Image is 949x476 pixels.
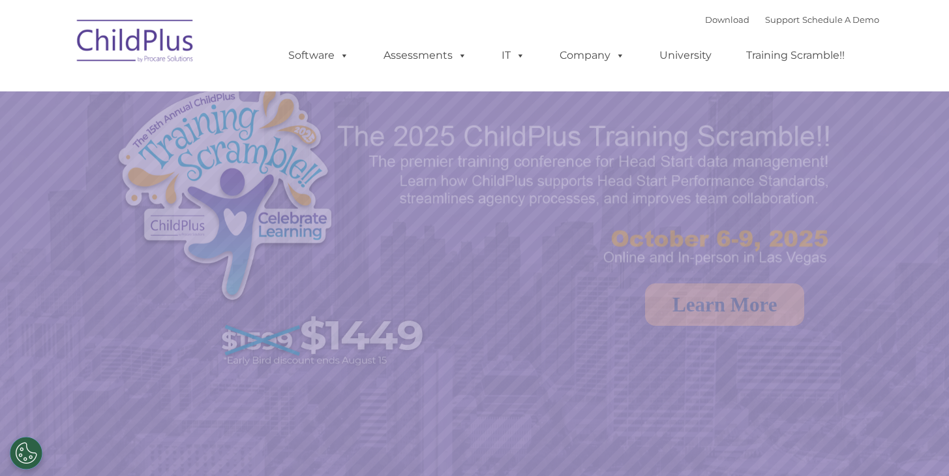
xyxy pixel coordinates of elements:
[370,42,480,69] a: Assessments
[705,14,749,25] a: Download
[802,14,879,25] a: Schedule A Demo
[70,10,201,76] img: ChildPlus by Procare Solutions
[733,42,858,69] a: Training Scramble!!
[645,283,804,326] a: Learn More
[765,14,800,25] a: Support
[547,42,638,69] a: Company
[489,42,538,69] a: IT
[275,42,362,69] a: Software
[646,42,725,69] a: University
[10,437,42,469] button: Cookies Settings
[705,14,879,25] font: |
